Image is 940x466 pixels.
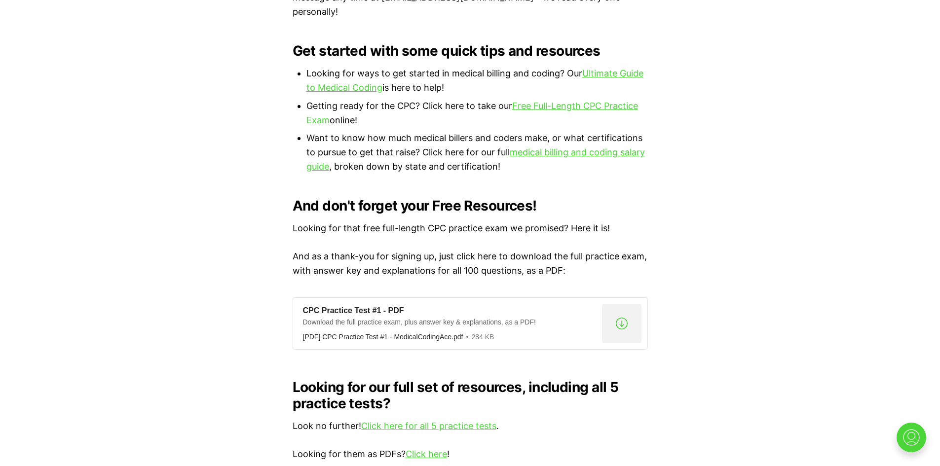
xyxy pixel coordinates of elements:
h2: Get started with some quick tips and resources [293,43,648,59]
div: CPC Practice Test #1 - PDF [303,306,598,316]
a: Free Full-Length CPC Practice Exam [306,101,638,125]
p: Looking for that free full-length CPC practice exam we promised? Here it is! [293,221,648,236]
li: Want to know how much medical billers and coders make, or what certifications to pursue to get th... [306,131,648,174]
p: Looking for them as PDFs? ! [293,447,648,462]
li: Getting ready for the CPC? Click here to take our online! [306,99,648,128]
a: CPC Practice Test #1 - PDFDownload the full practice exam, plus answer key & explanations, as a P... [293,297,648,350]
a: Ultimate Guide to Medical Coding [306,68,643,93]
h2: And don't forget your Free Resources! [293,198,648,214]
p: Look no further! . [293,419,648,433]
h2: Looking for our full set of resources, including all 5 practice tests? [293,379,648,411]
div: Download the full practice exam, plus answer key & explanations, as a PDF! [303,318,598,330]
iframe: portal-trigger [888,418,940,466]
div: 284 KB [463,332,494,341]
a: Click here for all 5 practice tests [361,421,496,431]
p: And as a thank-you for signing up, just click here to download the full practice exam, with answe... [293,250,648,278]
a: medical billing and coding salary guide [306,147,645,172]
a: Click here [406,449,447,459]
li: Looking for ways to get started in medical billing and coding? Our is here to help! [306,67,648,95]
div: [PDF] CPC Practice Test #1 - MedicalCodingAce.pdf [303,333,463,341]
